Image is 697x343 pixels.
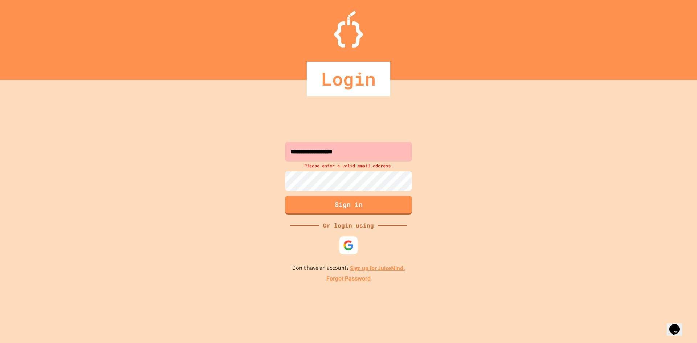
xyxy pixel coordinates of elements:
[319,221,378,230] div: Or login using
[285,196,412,215] button: Sign in
[343,240,354,251] img: google-icon.svg
[326,274,371,283] a: Forgot Password
[292,264,405,273] p: Don't have an account?
[334,11,363,48] img: Logo.svg
[283,162,414,170] div: Please enter a valid email address.
[350,264,405,272] a: Sign up for JuiceMind.
[667,314,690,336] iframe: chat widget
[307,62,390,96] div: Login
